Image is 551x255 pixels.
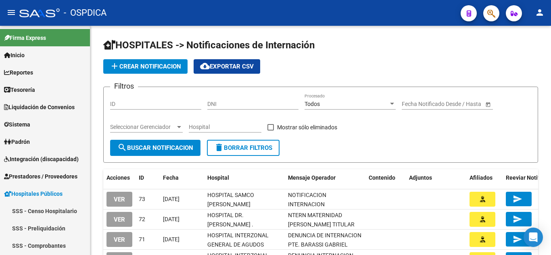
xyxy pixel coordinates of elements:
span: NOTIFICACION INTERNACION GONZALEZ DALMA [288,192,331,217]
div: [DATE] [163,195,201,204]
span: Reportes [4,68,33,77]
span: Afiliados [470,174,493,181]
span: Seleccionar Gerenciador [110,124,175,131]
mat-icon: send [513,234,522,244]
datatable-header-cell: Mensaje Operador [285,169,365,187]
span: Firma Express [4,33,46,42]
button: Exportar CSV [194,59,260,74]
div: [DATE] [163,235,201,244]
span: Prestadores / Proveedores [4,172,77,181]
span: Hospital [207,174,229,181]
datatable-header-cell: Afiliados [466,169,503,187]
datatable-header-cell: ID [136,169,160,187]
button: Borrar Filtros [207,140,280,156]
input: Fecha fin [438,101,478,108]
span: VER [114,236,125,243]
div: Open Intercom Messenger [524,228,543,247]
span: HOSPITAL DR.[PERSON_NAME] . [207,212,253,228]
span: Mostrar sólo eliminados [277,122,337,132]
mat-icon: menu [6,8,16,17]
span: HOSPITALES -> Notificaciones de Internación [103,39,315,51]
mat-icon: search [117,143,127,152]
span: 73 [139,196,145,202]
span: Sistema [4,120,30,129]
span: - OSPDICA [64,4,106,22]
span: Liquidación de Convenios [4,103,75,112]
span: DENUNCIA DE INTERNACION PTE. BARASSI GABRIEL [288,232,361,248]
span: Todos [305,101,320,107]
datatable-header-cell: Fecha [160,169,204,187]
span: NTERN MATERNIDAD NAVARRO MARIA TITULAR NUÑEZ JOSE DNI 37.170.842 [288,212,355,246]
span: VER [114,216,125,223]
span: Borrar Filtros [214,144,272,151]
mat-icon: add [110,61,119,71]
mat-icon: send [513,214,522,224]
span: Fecha [163,174,179,181]
span: Buscar Notificacion [117,144,193,151]
h3: Filtros [110,81,138,92]
span: Mensaje Operador [288,174,336,181]
button: VER [106,212,132,227]
span: Acciones [106,174,130,181]
span: Adjuntos [409,174,432,181]
button: Buscar Notificacion [110,140,200,156]
span: Contenido [369,174,395,181]
button: VER [106,232,132,247]
div: [DATE] [163,215,201,224]
span: Tesorería [4,85,35,94]
datatable-header-cell: Acciones [103,169,136,187]
span: ID [139,174,144,181]
button: Crear Notificacion [103,59,188,74]
mat-icon: person [535,8,545,17]
mat-icon: send [513,194,522,204]
datatable-header-cell: Hospital [204,169,285,187]
span: Integración (discapacidad) [4,155,79,164]
datatable-header-cell: Contenido [365,169,406,187]
mat-icon: delete [214,143,224,152]
span: Exportar CSV [200,63,254,70]
span: Crear Notificacion [110,63,181,70]
span: Padrón [4,137,30,146]
span: HOSPITAL SAMCO [PERSON_NAME] [207,192,254,207]
datatable-header-cell: Adjuntos [406,169,466,187]
span: Hospitales Públicos [4,189,63,198]
button: VER [106,192,132,207]
span: Inicio [4,51,25,60]
input: Fecha inicio [402,101,431,108]
span: VER [114,196,125,203]
span: 71 [139,236,145,243]
span: 72 [139,216,145,222]
mat-icon: cloud_download [200,61,210,71]
button: Open calendar [484,100,492,108]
